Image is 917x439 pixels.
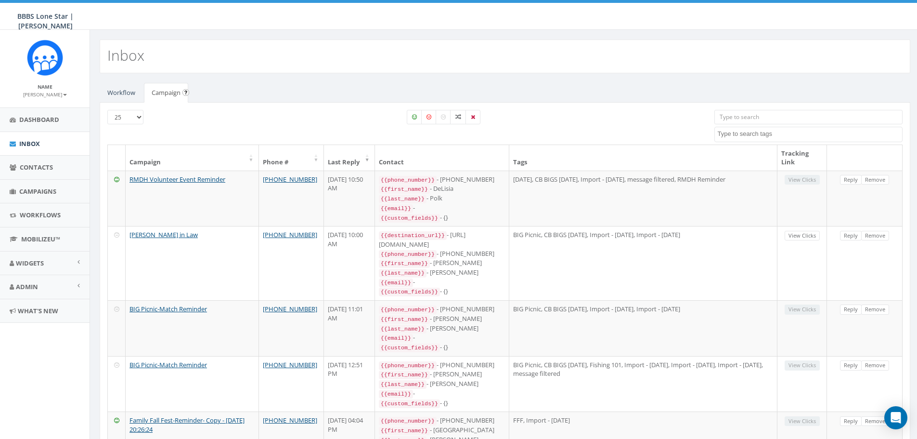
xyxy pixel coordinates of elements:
[840,360,862,371] a: Reply
[840,175,862,185] a: Reply
[421,110,437,124] label: Negative
[259,145,324,171] th: Phone #: activate to sort column ascending
[379,324,505,333] div: - [PERSON_NAME]
[379,249,505,259] div: - [PHONE_NUMBER]
[182,89,189,96] input: Submit
[379,417,437,426] code: {{phone_number}}
[379,389,505,399] div: -
[379,213,505,223] div: - {}
[379,184,505,194] div: - DeLisia
[509,300,778,356] td: BIG Picnic, CB BIGS [DATE], Import - [DATE], Import - [DATE]
[27,40,63,76] img: Rally_Corp_Icon_1.png
[509,226,778,300] td: BIG Picnic, CB BIGS [DATE], Import - [DATE], Import - [DATE]
[23,90,67,98] a: [PERSON_NAME]
[38,83,52,90] small: Name
[379,360,505,370] div: - [PHONE_NUMBER]
[861,175,889,185] a: Remove
[19,139,40,148] span: Inbox
[263,175,317,184] a: [PHONE_NUMBER]
[324,145,375,171] th: Last Reply: activate to sort column ascending
[379,258,505,268] div: - [PERSON_NAME]
[379,269,426,278] code: {{last_name}}
[379,325,426,333] code: {{last_name}}
[379,344,440,352] code: {{custom_fields}}
[717,130,902,138] textarea: Search
[129,305,207,313] a: BIG Picnic-Match Reminder
[263,305,317,313] a: [PHONE_NUMBER]
[509,171,778,226] td: [DATE], CB BIGS [DATE], Import - [DATE], message filtered, RMDH Reminder
[379,399,505,408] div: - {}
[379,279,413,287] code: {{email}}
[379,306,437,314] code: {{phone_number}}
[509,145,778,171] th: Tags
[714,110,903,124] input: Type to search
[379,399,440,408] code: {{custom_fields}}
[379,176,437,185] code: {{phone_number}}
[379,230,505,249] div: - [URL][DOMAIN_NAME]
[379,204,413,213] code: {{email}}
[100,83,143,103] a: Workflow
[379,426,430,435] code: {{first_name}}
[379,175,505,185] div: - [PHONE_NUMBER]
[436,110,451,124] label: Neutral
[144,83,188,103] a: Campaign
[379,287,505,296] div: - {}
[379,361,437,370] code: {{phone_number}}
[18,306,58,315] span: What's New
[379,259,430,268] code: {{first_name}}
[379,314,505,324] div: - [PERSON_NAME]
[19,115,59,124] span: Dashboard
[129,360,207,369] a: BIG Picnic-Match Reminder
[465,110,480,124] label: Removed
[777,145,827,171] th: Tracking Link
[379,390,413,399] code: {{email}}
[16,259,44,267] span: Widgets
[861,416,889,426] a: Remove
[379,288,440,296] code: {{custom_fields}}
[129,175,225,184] a: RMDH Volunteer Event Reminder
[407,110,422,124] label: Positive
[19,187,56,196] span: Campaigns
[379,203,505,213] div: -
[379,370,505,379] div: - [PERSON_NAME]
[324,226,375,300] td: [DATE] 10:00 AM
[450,110,466,124] label: Mixed
[379,214,440,223] code: {{custom_fields}}
[785,231,820,241] a: View Clicks
[379,333,505,343] div: -
[375,145,509,171] th: Contact
[17,12,74,30] span: BBBS Lone Star | [PERSON_NAME]
[379,305,505,314] div: - [PHONE_NUMBER]
[379,250,437,259] code: {{phone_number}}
[379,315,430,324] code: {{first_name}}
[23,91,67,98] small: [PERSON_NAME]
[379,278,505,287] div: -
[16,282,38,291] span: Admin
[861,231,889,241] a: Remove
[107,47,144,63] h2: Inbox
[263,360,317,369] a: [PHONE_NUMBER]
[884,406,907,429] div: Open Intercom Messenger
[840,416,862,426] a: Reply
[379,380,426,389] code: {{last_name}}
[379,194,505,203] div: - Polk
[861,305,889,315] a: Remove
[509,356,778,412] td: BIG Picnic, CB BIGS [DATE], Fishing 101, Import - [DATE], Import - [DATE], Import - [DATE], messa...
[263,416,317,425] a: [PHONE_NUMBER]
[20,211,61,219] span: Workflows
[324,356,375,412] td: [DATE] 12:51 PM
[379,195,426,203] code: {{last_name}}
[379,379,505,389] div: - [PERSON_NAME]
[861,360,889,371] a: Remove
[20,163,53,172] span: Contacts
[379,268,505,278] div: - [PERSON_NAME]
[21,235,60,243] span: MobilizeU™
[379,371,430,379] code: {{first_name}}
[263,230,317,239] a: [PHONE_NUMBER]
[379,426,505,435] div: - [GEOGRAPHIC_DATA]
[379,185,430,194] code: {{first_name}}
[126,145,259,171] th: Campaign: activate to sort column ascending
[324,171,375,226] td: [DATE] 10:50 AM
[840,231,862,241] a: Reply
[840,305,862,315] a: Reply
